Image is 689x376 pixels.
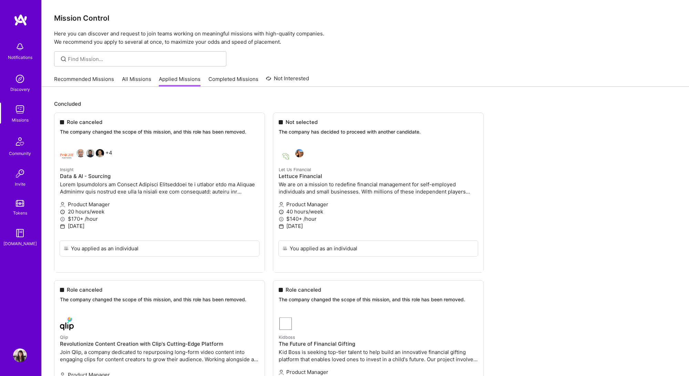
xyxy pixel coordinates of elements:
[13,40,27,54] img: bell
[13,103,27,116] img: teamwork
[54,100,677,107] p: Concluded
[60,55,68,63] i: icon SearchGrey
[279,370,284,375] i: icon Applicant
[54,75,114,87] a: Recommended Missions
[279,317,292,331] img: Kidboss company logo
[8,54,32,61] div: Notifications
[279,335,295,340] small: Kidboss
[279,368,478,376] p: Product Manager
[12,116,29,124] div: Missions
[9,150,31,157] div: Community
[12,133,28,150] img: Community
[13,209,27,217] div: Tokens
[159,75,200,87] a: Applied Missions
[3,240,37,247] div: [DOMAIN_NAME]
[10,86,30,93] div: Discovery
[13,226,27,240] img: guide book
[208,75,258,87] a: Completed Missions
[122,75,151,87] a: All Missions
[279,296,478,303] p: The company changed the scope of this mission, and this role has been removed.
[279,341,478,347] h4: The Future of Financial Gifting
[11,348,29,362] a: User Avatar
[16,200,24,207] img: tokens
[13,167,27,180] img: Invite
[54,30,677,46] p: Here you can discover and request to join teams working on meaningful missions with high-quality ...
[68,55,221,63] input: Find Mission...
[286,286,321,293] span: Role canceled
[279,348,478,363] p: Kid Boss is seeking top-tier talent to help build an innovative financial gifting platform that e...
[54,14,677,22] h3: Mission Control
[14,14,28,26] img: logo
[13,72,27,86] img: discovery
[266,74,309,87] a: Not Interested
[13,348,27,362] img: User Avatar
[15,180,25,188] div: Invite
